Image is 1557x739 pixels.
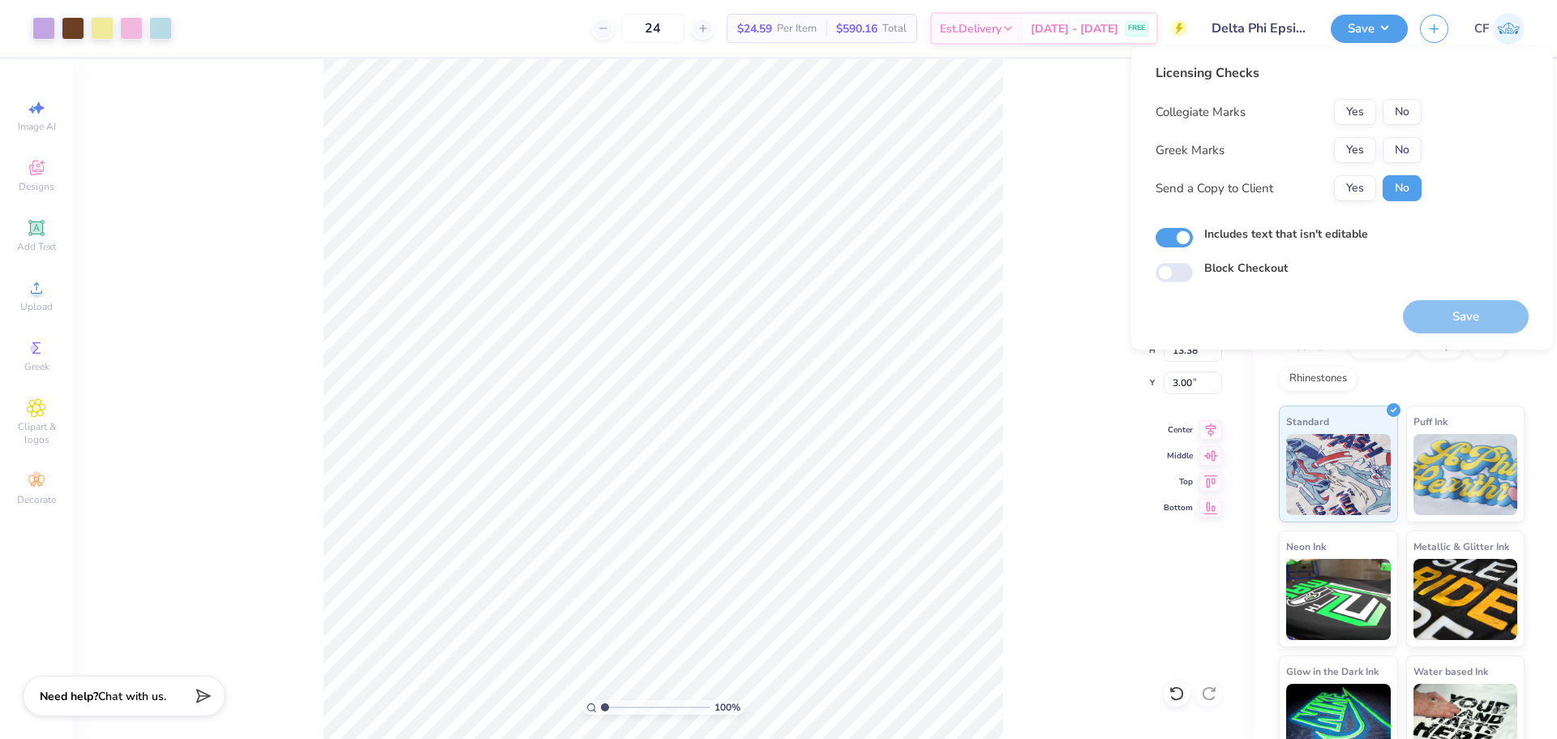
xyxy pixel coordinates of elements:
img: Puff Ink [1413,434,1518,515]
span: Per Item [777,20,817,37]
span: Est. Delivery [940,20,1002,37]
span: Top [1164,476,1193,488]
input: – – [621,14,684,43]
span: $590.16 [836,20,877,37]
span: Total [882,20,907,37]
span: Image AI [18,120,56,133]
span: Neon Ink [1286,538,1326,555]
span: Add Text [17,240,56,253]
span: Clipart & logos [8,420,65,446]
button: Save [1331,15,1408,43]
label: Block Checkout [1204,260,1288,277]
span: Greek [24,360,49,373]
div: Greek Marks [1156,141,1225,160]
button: Yes [1334,175,1376,201]
button: Yes [1334,99,1376,125]
span: Decorate [17,493,56,506]
div: Collegiate Marks [1156,103,1246,122]
button: No [1383,137,1422,163]
span: Center [1164,424,1193,436]
div: Send a Copy to Client [1156,179,1273,198]
span: Glow in the Dark Ink [1286,663,1379,680]
div: Rhinestones [1279,367,1358,391]
a: CF [1474,13,1525,45]
span: Upload [20,300,53,313]
strong: Need help? [40,689,98,704]
span: Metallic & Glitter Ink [1413,538,1509,555]
img: Standard [1286,434,1391,515]
span: 100 % [714,700,740,715]
span: Chat with us. [98,689,166,704]
span: Bottom [1164,502,1193,513]
span: $24.59 [737,20,772,37]
span: Middle [1164,450,1193,462]
span: Designs [19,180,54,193]
button: No [1383,99,1422,125]
img: Cholo Fernandez [1493,13,1525,45]
button: Yes [1334,137,1376,163]
img: Metallic & Glitter Ink [1413,559,1518,640]
label: Includes text that isn't editable [1204,226,1368,243]
span: CF [1474,19,1489,38]
button: No [1383,175,1422,201]
div: Licensing Checks [1156,63,1422,83]
input: Untitled Design [1199,12,1319,45]
span: FREE [1128,23,1145,34]
img: Neon Ink [1286,559,1391,640]
span: Standard [1286,413,1329,430]
span: Puff Ink [1413,413,1448,430]
span: Water based Ink [1413,663,1488,680]
span: [DATE] - [DATE] [1031,20,1118,37]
